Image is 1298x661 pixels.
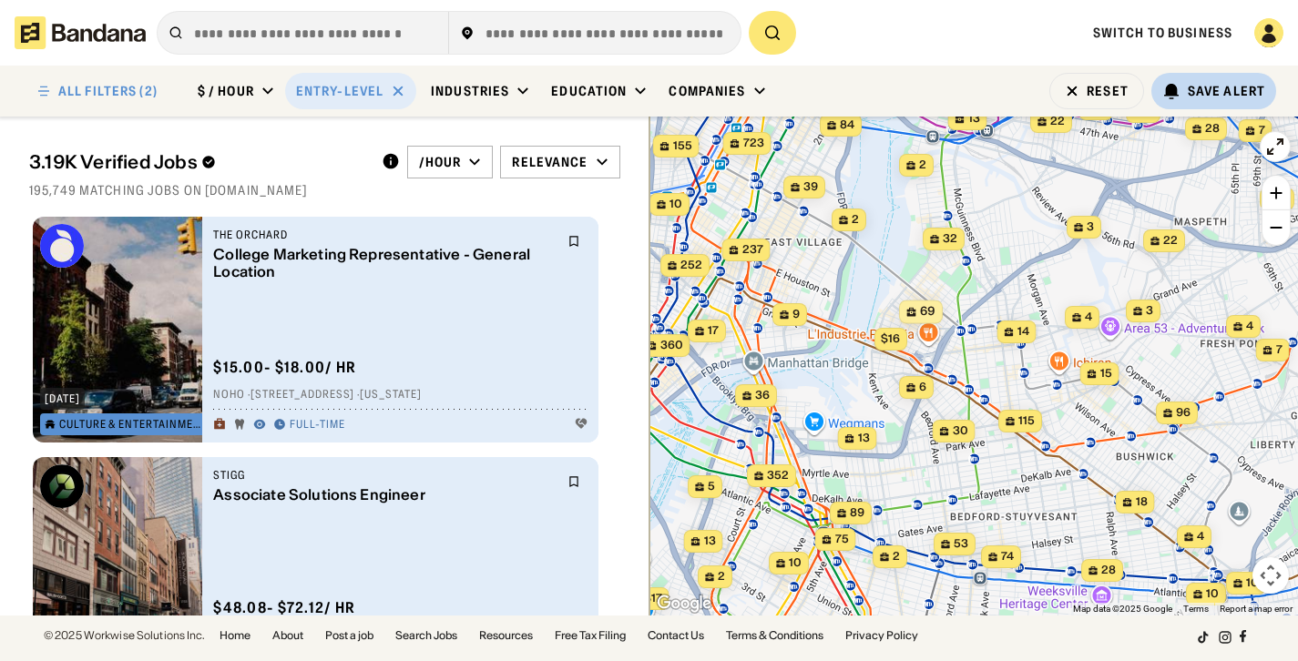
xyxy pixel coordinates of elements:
div: [DATE] [45,393,80,404]
span: Map data ©2025 Google [1073,604,1172,614]
span: 75 [834,532,848,547]
span: 22 [1050,114,1065,129]
span: $16 [881,331,900,345]
span: 39 [803,179,818,195]
a: Home [220,630,250,641]
span: 2 [852,212,859,228]
div: /hour [419,154,462,170]
div: © 2025 Workwise Solutions Inc. [44,630,205,641]
div: Companies [669,83,745,99]
span: 14 [1017,324,1028,340]
div: Culture & Entertainment [59,419,205,430]
div: NoHo · [STREET_ADDRESS] · [US_STATE] [213,388,588,402]
span: 10 [789,555,802,571]
a: Privacy Policy [845,630,918,641]
span: 723 [742,136,763,151]
a: Switch to Business [1093,25,1232,41]
span: 96 [1176,405,1191,421]
span: 360 [659,338,682,353]
span: 15 [1099,366,1111,381]
img: Google [654,592,714,615]
span: 3 [1146,303,1153,319]
a: Resources [479,630,533,641]
div: Stigg [213,468,557,483]
div: $ 15.00 - $18.00 / hr [213,358,356,377]
span: 3 [1087,219,1094,235]
div: Associate Solutions Engineer [213,486,557,503]
span: 89 [850,505,864,521]
a: Open this area in Google Maps (opens a new window) [654,592,714,615]
span: 9 [792,307,800,322]
span: 74 [1001,549,1014,564]
button: Map camera controls [1252,557,1289,594]
span: 10 [1206,586,1219,602]
span: 84 [840,117,854,133]
span: 28 [1205,121,1220,137]
div: grid [29,209,620,615]
span: 352 [767,468,789,483]
span: 6 [919,380,926,395]
img: The Orchard logo [40,224,84,268]
span: 2 [919,158,926,173]
span: 2 [718,569,725,585]
div: Save Alert [1188,83,1265,99]
span: 13 [857,431,869,446]
a: Post a job [325,630,373,641]
div: Reset [1087,85,1129,97]
span: 36 [755,388,770,403]
a: Terms & Conditions [726,630,823,641]
div: The Orchard [213,228,557,242]
a: About [272,630,303,641]
a: Search Jobs [395,630,457,641]
div: ALL FILTERS (2) [58,85,158,97]
span: 10 [669,197,682,212]
span: 17 [708,323,719,339]
span: 18 [1135,494,1147,510]
a: Free Tax Filing [555,630,626,641]
div: Full-time [290,418,345,432]
span: 4 [1085,310,1092,325]
img: Bandana logotype [15,16,146,49]
span: 5 [708,479,715,494]
span: 69 [920,304,935,320]
span: 155 [672,138,691,154]
span: 237 [741,242,762,258]
a: Contact Us [648,630,704,641]
a: Terms (opens in new tab) [1183,604,1209,614]
span: 30 [952,423,967,439]
span: 115 [1018,413,1035,429]
span: 252 [680,258,702,273]
div: 3.19K Verified Jobs [29,151,367,173]
img: Stigg logo [40,464,84,508]
span: 22 [1163,233,1178,249]
a: Report a map error [1220,604,1293,614]
span: 53 [954,536,968,552]
span: 7 [1275,342,1282,358]
div: College Marketing Representative - General Location [213,246,557,280]
span: $17 [643,591,661,605]
span: 13 [703,534,715,549]
span: 28 [1101,563,1116,578]
span: 32 [943,231,957,247]
div: $ / hour [198,83,254,99]
div: Relevance [512,154,588,170]
div: Education [551,83,627,99]
div: Industries [431,83,509,99]
span: 7 [1258,123,1264,138]
span: 10 [1246,575,1259,591]
span: 4 [1246,319,1253,334]
span: 2 [893,549,900,564]
span: 4 [1197,529,1204,544]
span: 13 [967,111,979,127]
div: Entry-Level [296,83,383,99]
div: 195,749 matching jobs on [DOMAIN_NAME] [29,182,620,198]
div: $ 48.08 - $72.12 / hr [213,598,355,617]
